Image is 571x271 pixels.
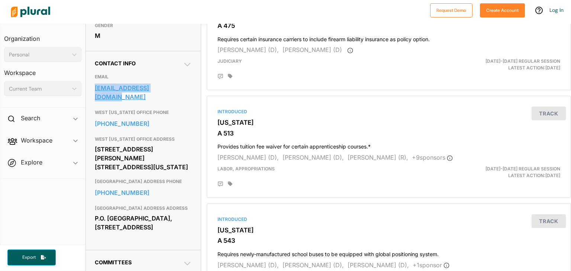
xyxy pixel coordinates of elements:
[95,144,192,173] div: [STREET_ADDRESS][PERSON_NAME] [STREET_ADDRESS][US_STATE]
[217,119,560,126] h3: [US_STATE]
[448,58,566,71] div: Latest Action: [DATE]
[217,46,279,53] span: [PERSON_NAME] (D),
[413,261,449,269] span: + 1 sponsor
[485,58,560,64] span: [DATE]-[DATE] Regular Session
[217,108,560,115] div: Introduced
[217,181,223,187] div: Add Position Statement
[217,226,560,234] h3: [US_STATE]
[4,28,81,44] h3: Organization
[217,237,560,244] h3: A 543
[217,248,560,258] h4: Requires newly-manufactured school buses to be equipped with global positioning system.
[448,166,566,179] div: Latest Action: [DATE]
[430,6,472,14] a: Request Demo
[95,259,132,265] span: Committees
[217,22,560,29] h3: A 475
[95,118,192,129] a: [PHONE_NUMBER]
[217,130,560,137] h3: A 513
[485,166,560,172] span: [DATE]-[DATE] Regular Session
[217,261,279,269] span: [PERSON_NAME] (D),
[17,254,41,261] span: Export
[9,85,69,93] div: Current Team
[21,114,40,122] h2: Search
[348,154,408,161] span: [PERSON_NAME] (R),
[217,33,560,43] h4: Requires certain insurance carriers to include firearm liability insurance as policy option.
[95,204,192,213] h3: [GEOGRAPHIC_DATA] ADDRESS ADDRESS
[95,30,192,41] div: M
[480,6,525,14] a: Create Account
[9,51,69,59] div: Personal
[283,154,344,161] span: [PERSON_NAME] (D),
[217,166,275,172] span: Labor, Appropriations
[348,261,409,269] span: [PERSON_NAME] (D),
[95,82,192,102] a: [EMAIL_ADDRESS][DOMAIN_NAME]
[430,3,472,17] button: Request Demo
[95,135,192,144] h3: WEST [US_STATE] OFFICE ADDRESS
[532,214,566,228] button: Track
[228,74,232,79] div: Add tags
[283,261,344,269] span: [PERSON_NAME] (D),
[412,154,453,161] span: + 9 sponsor s
[480,3,525,17] button: Create Account
[549,7,564,13] a: Log In
[95,60,136,66] span: Contact Info
[532,107,566,120] button: Track
[95,72,192,81] h3: EMAIL
[217,216,560,223] div: Introduced
[217,74,223,79] div: Add Position Statement
[217,140,560,150] h4: Provides tuition fee waiver for certain apprenticeship courses.*
[7,249,56,265] button: Export
[4,62,81,78] h3: Workspace
[95,21,192,30] h3: GENDER
[95,187,192,198] a: [PHONE_NUMBER]
[217,58,242,64] span: Judiciary
[283,46,342,53] span: [PERSON_NAME] (D)
[228,181,232,186] div: Add tags
[95,177,192,186] h3: [GEOGRAPHIC_DATA] ADDRESS PHONE
[217,154,279,161] span: [PERSON_NAME] (D),
[95,108,192,117] h3: WEST [US_STATE] OFFICE PHONE
[95,213,192,233] div: P.O. [GEOGRAPHIC_DATA], [STREET_ADDRESS]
